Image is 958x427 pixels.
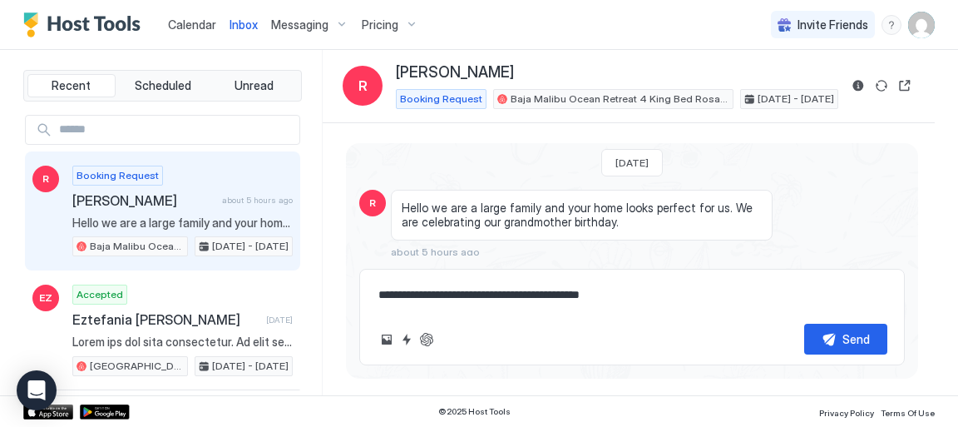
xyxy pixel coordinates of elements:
button: Sync reservation [872,76,891,96]
span: Terms Of Use [881,408,935,418]
span: R [42,171,49,186]
span: Recent [52,78,91,93]
span: [DATE] [615,156,649,169]
a: Calendar [168,16,216,33]
span: Calendar [168,17,216,32]
span: about 5 hours ago [391,246,480,258]
span: Privacy Policy [819,408,874,418]
span: Eztefania [PERSON_NAME] [72,311,259,328]
span: [DATE] - [DATE] [212,239,289,254]
button: Scheduled [119,74,207,97]
span: Unread [235,78,274,93]
span: Pricing [362,17,398,32]
span: Inbox [230,17,258,32]
span: Baja Malibu Ocean Retreat 4 King Bed Rosarito Mexi [511,92,729,107]
span: [DATE] - [DATE] [758,92,834,107]
button: Quick reply [397,330,417,350]
span: Hello we are a large family and your home looks perfect for us. We are celebrating our grandmothe... [402,201,762,230]
span: [DATE] [266,315,293,325]
span: [PERSON_NAME] [396,63,514,82]
a: Google Play Store [80,405,130,420]
span: [DATE] - [DATE] [212,359,289,374]
div: User profile [908,12,935,38]
div: Send [842,330,870,348]
span: about 5 hours ago [222,195,293,206]
a: Terms Of Use [881,403,935,420]
button: Reservation information [848,76,868,96]
button: Upload image [377,330,397,350]
input: Input Field [52,116,299,144]
span: Booking Request [400,92,482,107]
button: Recent [27,74,116,97]
div: tab-group [23,70,302,102]
span: Invite Friends [798,17,868,32]
div: menu [881,15,901,35]
a: Privacy Policy [819,403,874,420]
button: Open reservation [895,76,915,96]
span: R [358,76,368,96]
span: [PERSON_NAME] [72,192,215,209]
a: Inbox [230,16,258,33]
div: Open Intercom Messenger [17,370,57,410]
span: Baja Malibu Ocean Retreat 4 King Bed Rosarito Mexi [90,239,184,254]
span: Hello we are a large family and your home looks perfect for us. We are celebrating our grandmothe... [72,216,293,231]
span: Lorem ips dol sita consectetur. Ad elit se Doeius. Temporin utl E dolo ma aliq enima minimv quis ... [72,335,293,350]
span: © 2025 Host Tools [438,406,511,417]
span: Accepted [77,287,123,302]
a: Host Tools Logo [23,12,148,37]
span: Booking Request [77,168,159,183]
button: ChatGPT Auto Reply [417,330,437,350]
button: Unread [210,74,298,97]
a: App Store [23,405,73,420]
span: R [369,196,376,211]
span: [GEOGRAPHIC_DATA] Bunkhouse [90,359,184,374]
span: EZ [39,290,52,305]
span: Messaging [271,17,328,32]
span: Scheduled [135,78,191,93]
button: Send [804,324,887,355]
